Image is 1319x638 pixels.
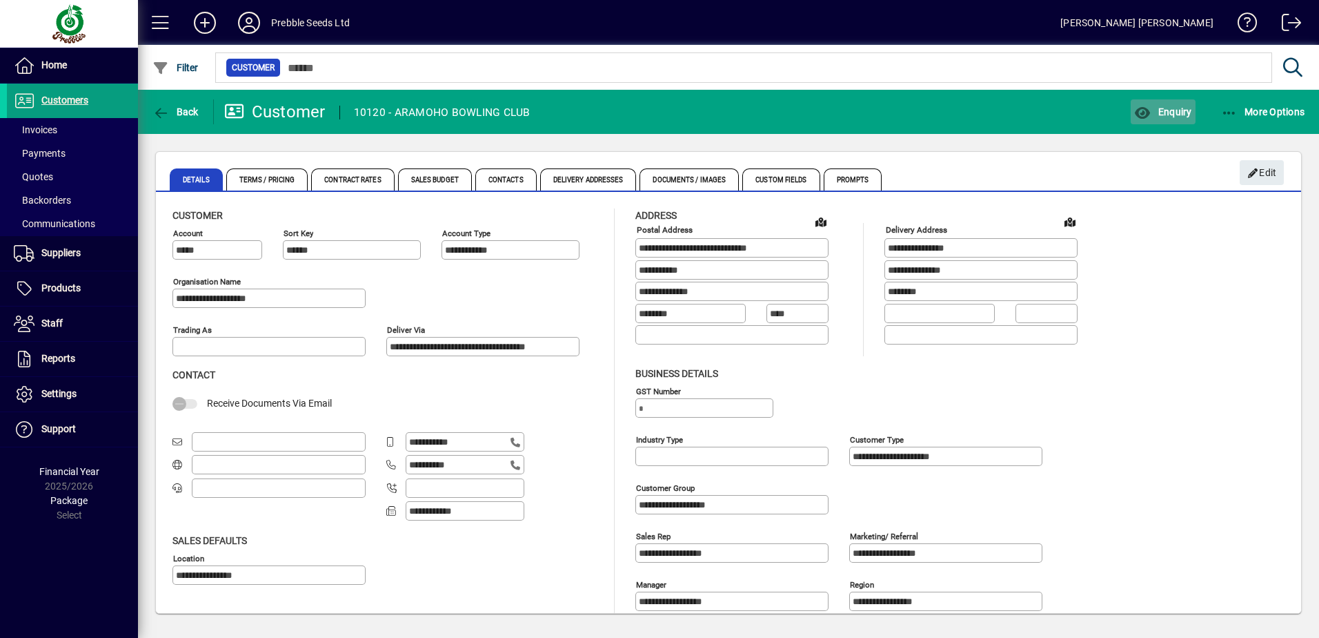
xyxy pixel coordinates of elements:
span: Filter [152,62,199,73]
mat-label: Manager [636,579,666,589]
a: Support [7,412,138,447]
mat-label: GST Number [636,386,681,396]
span: Sales defaults [172,535,247,546]
span: More Options [1221,106,1305,117]
div: Customer [224,101,326,123]
span: Edit [1247,162,1277,184]
span: Business details [635,368,718,379]
a: Invoices [7,118,138,142]
button: Back [149,99,202,124]
span: Details [170,168,223,191]
mat-label: Trading as [173,325,212,335]
a: View on map [810,211,832,233]
span: Custom Fields [742,168,820,191]
a: Knowledge Base [1227,3,1258,48]
span: Customer [232,61,275,75]
span: Contact [172,369,215,380]
span: Backorders [14,195,71,206]
span: Financial Year [39,466,99,477]
span: Customer [172,210,223,221]
span: Quotes [14,171,53,182]
span: Home [41,59,67,70]
mat-label: Customer group [636,483,695,492]
span: Products [41,282,81,293]
button: Enquiry [1131,99,1195,124]
button: Add [183,10,227,35]
span: Enquiry [1134,106,1191,117]
button: Profile [227,10,271,35]
span: Support [41,423,76,434]
span: Communications [14,218,95,229]
a: Reports [7,342,138,376]
span: Contract Rates [311,168,394,191]
span: Suppliers [41,247,81,258]
app-page-header-button: Back [138,99,214,124]
div: Prebble Seeds Ltd [271,12,350,34]
a: View on map [1059,211,1081,233]
span: Back [152,106,199,117]
span: Invoices [14,124,57,135]
mat-label: Sales rep [636,531,671,541]
span: Address [635,210,677,221]
mat-label: Customer type [850,434,904,444]
mat-label: Account Type [442,229,490,238]
span: Contacts [475,168,537,191]
a: Settings [7,377,138,412]
mat-label: Marketing/ Referral [850,531,918,541]
mat-label: Location [173,553,204,563]
mat-label: Sort key [284,229,313,238]
a: Logout [1271,3,1302,48]
a: Backorders [7,188,138,212]
span: Delivery Addresses [540,168,637,191]
span: Reports [41,353,75,364]
span: Sales Budget [398,168,472,191]
button: More Options [1218,99,1309,124]
div: 10120 - ARAMOHO BOWLING CLUB [354,101,530,124]
mat-label: Deliver via [387,325,425,335]
a: Staff [7,307,138,341]
span: Payments [14,148,66,159]
span: Package [50,495,88,506]
span: Terms / Pricing [226,168,308,191]
mat-label: Region [850,579,874,589]
span: Settings [41,388,77,399]
span: Prompts [824,168,882,191]
a: Communications [7,212,138,235]
span: Documents / Images [639,168,739,191]
a: Quotes [7,165,138,188]
mat-label: Account [173,229,203,238]
span: Customers [41,95,88,106]
button: Edit [1240,160,1284,185]
button: Filter [149,55,202,80]
span: Staff [41,318,63,329]
a: Home [7,48,138,83]
mat-label: Organisation name [173,277,241,287]
a: Products [7,271,138,306]
span: Receive Documents Via Email [207,398,332,409]
a: Payments [7,142,138,165]
mat-label: Industry type [636,434,683,444]
a: Suppliers [7,236,138,271]
div: [PERSON_NAME] [PERSON_NAME] [1060,12,1213,34]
